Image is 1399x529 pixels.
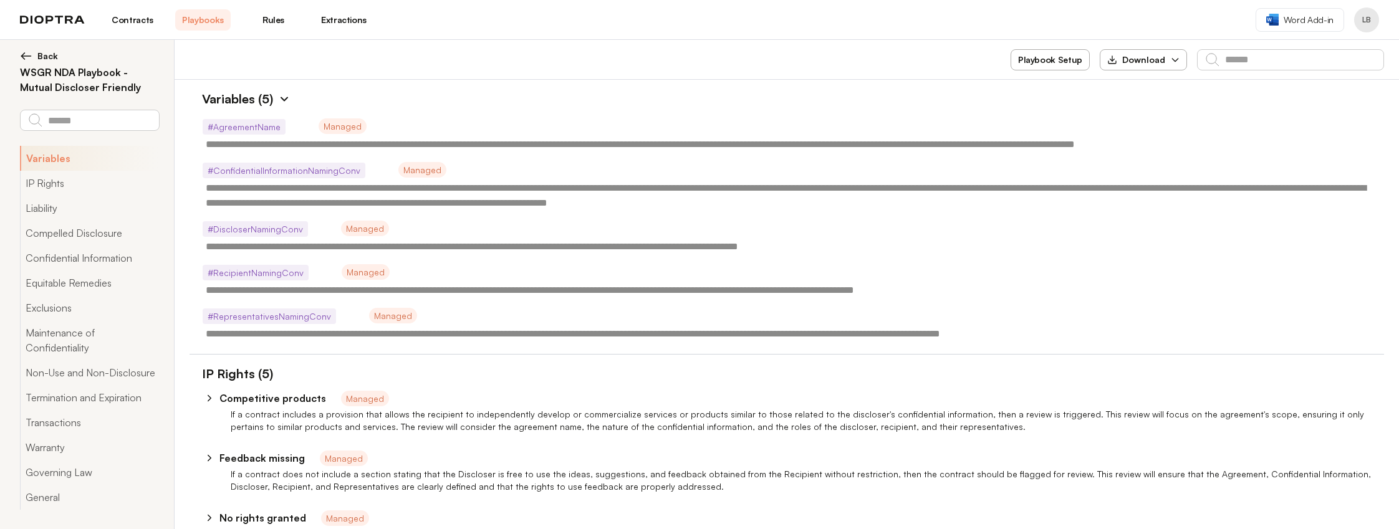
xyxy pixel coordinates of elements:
[20,360,159,385] button: Non-Use and Non-Disclosure
[20,460,159,485] button: Governing Law
[190,90,273,108] h1: Variables (5)
[278,93,291,105] img: Expand
[1266,14,1279,26] img: word
[20,435,159,460] button: Warranty
[20,65,159,95] h2: WSGR NDA Playbook - Mutual Discloser Friendly
[369,308,417,323] span: Managed
[342,264,390,280] span: Managed
[20,385,159,410] button: Termination and Expiration
[319,118,367,134] span: Managed
[20,196,159,221] button: Liability
[219,510,306,525] p: No rights granted
[231,408,1384,433] p: If a contract includes a provision that allows the recipient to independently develop or commerci...
[105,9,160,31] a: Contracts
[20,485,159,510] button: General
[1256,8,1344,32] a: Word Add-in
[20,270,159,295] button: Equitable Remedies
[1107,54,1165,66] div: Download
[219,450,305,465] p: Feedback missing
[20,320,159,360] button: Maintenance of Confidentiality
[219,391,326,406] p: Competitive products
[190,365,273,383] h1: IP Rights (5)
[175,9,231,31] a: Playbooks
[341,221,389,236] span: Managed
[20,221,159,245] button: Compelled Disclosure
[20,171,159,196] button: IP Rights
[1284,14,1334,26] span: Word Add-in
[1354,7,1379,32] button: Profile menu
[20,410,159,435] button: Transactions
[20,295,159,320] button: Exclusions
[20,16,85,24] img: logo
[320,450,368,466] span: Managed
[203,119,286,135] span: # AgreementName
[341,391,389,406] span: Managed
[37,50,58,62] span: Back
[203,265,309,280] span: # RecipientNamingConv
[20,245,159,270] button: Confidential Information
[246,9,301,31] a: Rules
[20,50,32,62] img: left arrow
[203,221,308,237] span: # DiscloserNamingConv
[20,146,159,171] button: Variables
[398,162,446,178] span: Managed
[316,9,372,31] a: Extractions
[1100,49,1187,70] button: Download
[20,50,159,62] button: Back
[203,163,365,178] span: # ConfidentialInformationNamingConv
[203,308,336,324] span: # RepresentativesNamingConv
[1011,49,1090,70] button: Playbook Setup
[231,468,1384,493] p: If a contract does not include a section stating that the Discloser is free to use the ideas, sug...
[321,510,369,526] span: Managed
